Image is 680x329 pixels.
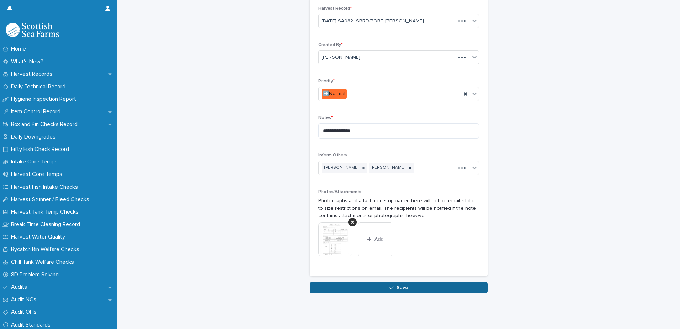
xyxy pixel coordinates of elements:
p: Chill Tank Welfare Checks [8,259,80,266]
p: Home [8,46,32,52]
span: [DATE] SA082 -SBRD/PORT [PERSON_NAME] [322,17,424,25]
p: Fifty Fish Check Record [8,146,75,153]
span: Save [397,285,408,290]
p: Hygiene Inspection Report [8,96,82,103]
p: Audits [8,284,33,291]
div: ➡️Normal [322,89,347,99]
p: Harvest Core Temps [8,171,68,178]
p: Daily Technical Record [8,83,71,90]
span: Harvest Record [318,6,352,11]
span: Priority [318,79,335,83]
p: Harvest Tank Temp Checks [8,209,84,215]
p: What's New? [8,58,49,65]
p: Daily Downgrades [8,134,61,140]
p: Audit OFIs [8,309,42,315]
span: [PERSON_NAME] [322,54,360,61]
p: Break Time Cleaning Record [8,221,86,228]
p: Intake Core Temps [8,158,63,165]
span: Inform Others [318,153,347,157]
div: [PERSON_NAME] [369,163,406,173]
span: Photos/Attachments [318,190,361,194]
p: Audit Standards [8,322,56,328]
span: Add [374,237,383,242]
button: Add [358,222,392,256]
button: Save [310,282,488,293]
p: Harvest Records [8,71,58,78]
p: 8D Problem Solving [8,271,64,278]
img: mMrefqRFQpe26GRNOUkG [6,23,59,37]
p: Bycatch Bin Welfare Checks [8,246,85,253]
p: Harvest Fish Intake Checks [8,184,84,190]
div: [PERSON_NAME] [322,163,360,173]
span: Created By [318,43,343,47]
p: Harvest Stunner / Bleed Checks [8,196,95,203]
p: Box and Bin Checks Record [8,121,83,128]
p: Photographs and attachments uploaded here will not be emailed due to size restrictions on email. ... [318,197,479,219]
p: Item Control Record [8,108,66,115]
span: Notes [318,116,333,120]
p: Harvest Water Quality [8,234,71,240]
p: Audit NCs [8,296,42,303]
